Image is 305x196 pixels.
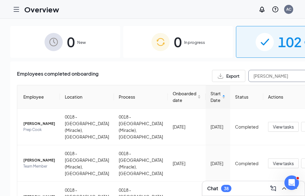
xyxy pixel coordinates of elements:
span: 0 [174,31,182,52]
th: Status [230,85,263,109]
button: Export [212,70,245,82]
span: Onboarded date [173,90,196,103]
h1: Overview [24,4,59,15]
span: [PERSON_NAME] [23,121,55,127]
svg: ComposeMessage [270,185,277,192]
div: 38 [224,186,229,191]
div: [DATE] [173,160,201,167]
span: View tasks [273,123,294,130]
button: View tasks [268,158,299,168]
div: [DATE] [211,160,225,167]
td: 0018 - [GEOGRAPHIC_DATA] (Miracle), [GEOGRAPHIC_DATA] [60,145,114,182]
td: 0018 - [GEOGRAPHIC_DATA] (Miracle), [GEOGRAPHIC_DATA] [114,145,168,182]
th: Location [60,85,114,109]
span: 0 [67,31,75,52]
span: In progress [184,39,205,45]
th: Onboarded date [168,85,206,109]
span: 102 [278,31,302,52]
div: AC [286,7,291,12]
span: Start Date [211,90,221,103]
span: Team Member [23,163,55,169]
td: 0018 - [GEOGRAPHIC_DATA] (Miracle), [GEOGRAPHIC_DATA] [60,109,114,145]
svg: Notifications [258,6,266,13]
svg: QuestionInfo [272,6,279,13]
span: Prep Cook [23,127,55,133]
th: Process [114,85,168,109]
div: Completed [235,160,258,167]
div: [DATE] [173,123,201,130]
button: View tasks [268,122,299,132]
td: 0018 - [GEOGRAPHIC_DATA] (Miracle), [GEOGRAPHIC_DATA] [114,109,168,145]
div: Completed [235,123,258,130]
button: ComposeMessage [268,184,278,193]
h3: Chat [207,185,218,192]
span: View tasks [273,160,294,167]
svg: ChevronUp [280,185,288,192]
button: ChevronUp [279,184,289,193]
span: New [77,39,86,45]
span: Employees completed onboarding [17,70,98,82]
div: [DATE] [211,123,225,130]
span: [PERSON_NAME] [23,157,55,163]
span: Export [226,74,240,78]
th: Employee [17,85,60,109]
iframe: Intercom live chat [284,175,299,190]
svg: Hamburger [13,6,20,13]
